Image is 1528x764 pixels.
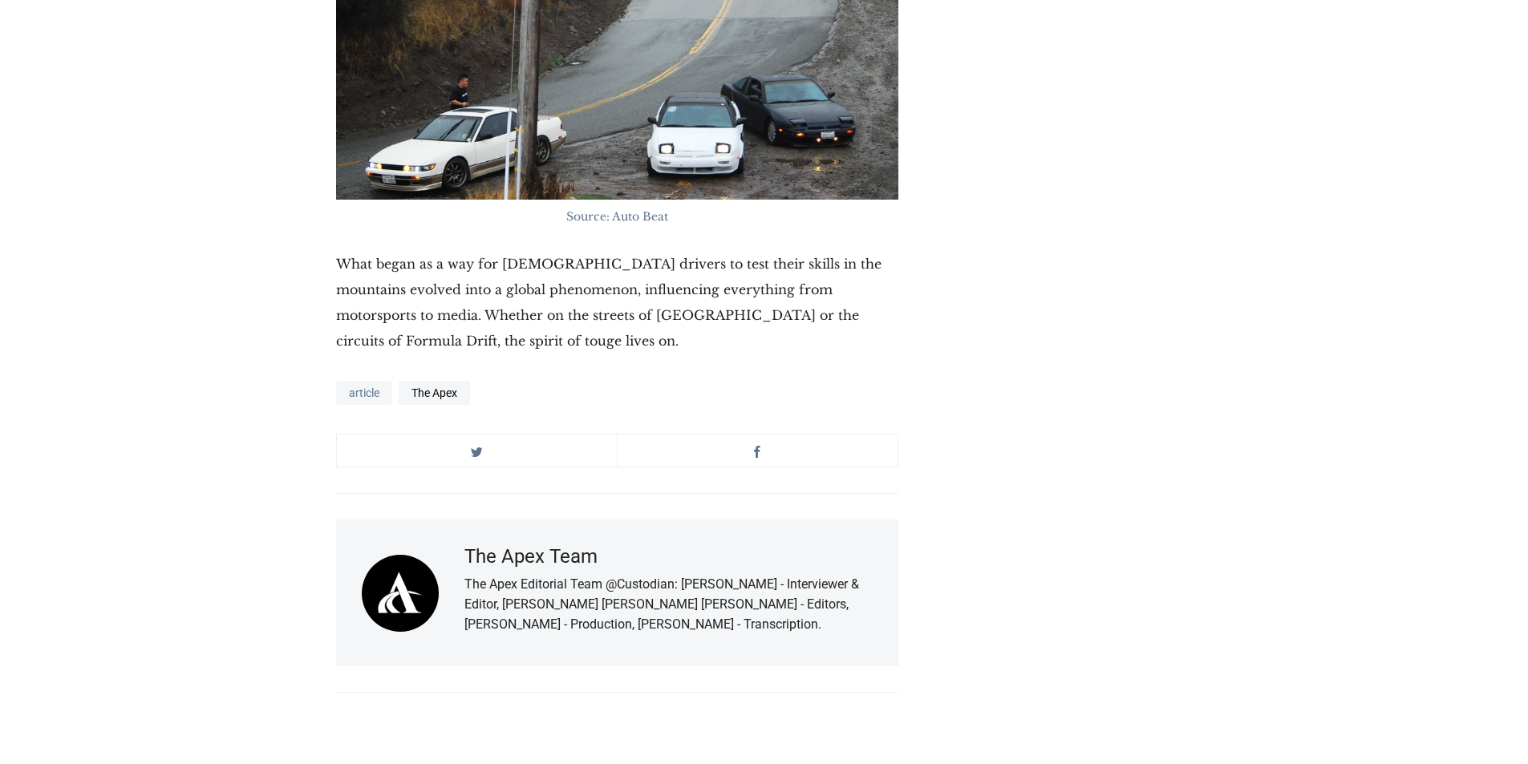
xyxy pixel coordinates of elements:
a: article [336,381,392,405]
a: The Apex Team [464,545,598,568]
p: What began as a way for [DEMOGRAPHIC_DATA] drivers to test their skills in the mountains evolved ... [336,251,898,354]
a: The Apex [399,381,470,405]
span: Source: Auto Beat [566,209,668,224]
a: Share on Facebook [618,435,898,467]
p: The Apex Editorial Team @Custodian: [PERSON_NAME] - Interviewer & Editor, [PERSON_NAME] [PERSON_N... [464,574,873,634]
a: Share on Twitter [337,435,617,467]
img: The Apex Team [362,555,439,632]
